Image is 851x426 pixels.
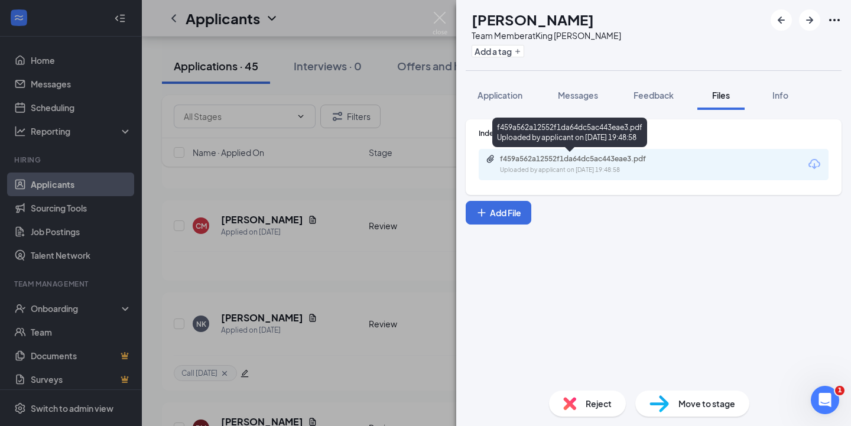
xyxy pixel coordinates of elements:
svg: Paperclip [486,154,495,164]
div: f459a562a12552f1da64dc5ac443eae3.pdf Uploaded by applicant on [DATE] 19:48:58 [492,118,647,147]
span: Info [772,90,788,100]
span: Application [478,90,522,100]
svg: Download [807,157,821,171]
svg: ArrowRight [803,13,817,27]
div: Indeed Resume [479,128,829,138]
span: Files [712,90,730,100]
a: Paperclipf459a562a12552f1da64dc5ac443eae3.pdfUploaded by applicant on [DATE] 19:48:58 [486,154,677,175]
div: Team Member at King [PERSON_NAME] [472,30,621,41]
svg: Plus [476,207,488,219]
span: Messages [558,90,598,100]
div: f459a562a12552f1da64dc5ac443eae3.pdf [500,154,665,164]
iframe: Intercom live chat [811,386,839,414]
svg: ArrowLeftNew [774,13,788,27]
button: ArrowLeftNew [771,9,792,31]
svg: Ellipses [827,13,842,27]
button: Add FilePlus [466,201,531,225]
span: Move to stage [678,397,735,410]
span: 1 [835,386,844,395]
button: ArrowRight [799,9,820,31]
h1: [PERSON_NAME] [472,9,594,30]
svg: Plus [514,48,521,55]
div: Uploaded by applicant on [DATE] 19:48:58 [500,165,677,175]
span: Reject [586,397,612,410]
button: PlusAdd a tag [472,45,524,57]
span: Feedback [634,90,674,100]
